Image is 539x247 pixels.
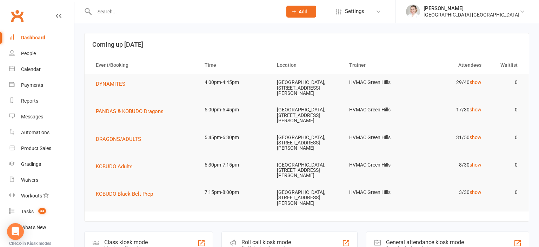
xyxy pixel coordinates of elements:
div: Tasks [21,209,34,214]
td: HVMAC Green Hills [343,129,415,146]
div: Reports [21,98,38,104]
span: KOBUDO Black Belt Prep [96,191,153,197]
td: [GEOGRAPHIC_DATA], [STREET_ADDRESS][PERSON_NAME] [271,129,343,157]
a: show [470,135,481,140]
div: Dashboard [21,35,45,40]
a: show [470,189,481,195]
span: KOBUDO Adults [96,163,133,170]
span: DRAGONS/ADULTS [96,136,141,142]
span: PANDAS & KOBUDO Dragons [96,108,164,115]
div: Payments [21,82,43,88]
a: Calendar [9,61,74,77]
div: Open Intercom Messenger [7,223,24,240]
td: 5:00pm-5:45pm [198,102,271,118]
div: Class kiosk mode [104,239,148,246]
div: Waivers [21,177,38,183]
td: HVMAC Green Hills [343,184,415,201]
a: Automations [9,125,74,141]
a: Product Sales [9,141,74,156]
td: 0 [488,184,524,201]
div: Roll call kiosk mode [241,239,292,246]
td: 6:30pm-7:15pm [198,157,271,173]
td: 0 [488,129,524,146]
td: 7:15pm-8:00pm [198,184,271,201]
span: Settings [345,4,364,19]
button: KOBUDO Black Belt Prep [96,190,158,198]
a: Workouts [9,188,74,204]
a: Payments [9,77,74,93]
td: 8/30 [415,157,487,173]
button: Add [286,6,316,18]
a: show [470,162,481,168]
th: Trainer [343,56,415,74]
a: Gradings [9,156,74,172]
div: Messages [21,114,43,119]
th: Waitlist [488,56,524,74]
a: show [470,107,481,112]
td: 3/30 [415,184,487,201]
th: Event/Booking [89,56,198,74]
div: Gradings [21,161,41,167]
div: Calendar [21,66,41,72]
td: [GEOGRAPHIC_DATA], [STREET_ADDRESS][PERSON_NAME] [271,102,343,129]
button: DYNAMITES [96,80,130,88]
td: HVMAC Green Hills [343,102,415,118]
a: Clubworx [8,7,26,25]
td: 17/30 [415,102,487,118]
a: What's New [9,220,74,235]
a: Reports [9,93,74,109]
button: DRAGONS/ADULTS [96,135,146,143]
th: Location [271,56,343,74]
div: What's New [21,225,46,230]
td: HVMAC Green Hills [343,74,415,91]
div: Automations [21,130,49,135]
a: Messages [9,109,74,125]
button: KOBUDO Adults [96,162,138,171]
a: Dashboard [9,30,74,46]
span: DYNAMITES [96,81,125,87]
div: People [21,51,36,56]
a: People [9,46,74,61]
span: 44 [38,208,46,214]
input: Search... [92,7,277,17]
button: PANDAS & KOBUDO Dragons [96,107,168,116]
span: Add [299,9,307,14]
a: Tasks 44 [9,204,74,220]
img: thumb_image1759380684.png [406,5,420,19]
td: 0 [488,157,524,173]
td: 0 [488,102,524,118]
td: [GEOGRAPHIC_DATA], [STREET_ADDRESS][PERSON_NAME] [271,74,343,102]
th: Attendees [415,56,487,74]
div: General attendance kiosk mode [386,239,464,246]
td: 5:45pm-6:30pm [198,129,271,146]
div: [PERSON_NAME] [424,5,519,12]
td: [GEOGRAPHIC_DATA], [STREET_ADDRESS][PERSON_NAME] [271,184,343,212]
a: show [470,79,481,85]
a: Waivers [9,172,74,188]
td: 31/50 [415,129,487,146]
div: Product Sales [21,145,51,151]
td: 0 [488,74,524,91]
h3: Coming up [DATE] [92,41,521,48]
td: 4:00pm-4:45pm [198,74,271,91]
div: [GEOGRAPHIC_DATA] [GEOGRAPHIC_DATA] [424,12,519,18]
td: [GEOGRAPHIC_DATA], [STREET_ADDRESS][PERSON_NAME] [271,157,343,184]
td: 29/40 [415,74,487,91]
td: HVMAC Green Hills [343,157,415,173]
th: Time [198,56,271,74]
div: Workouts [21,193,42,199]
